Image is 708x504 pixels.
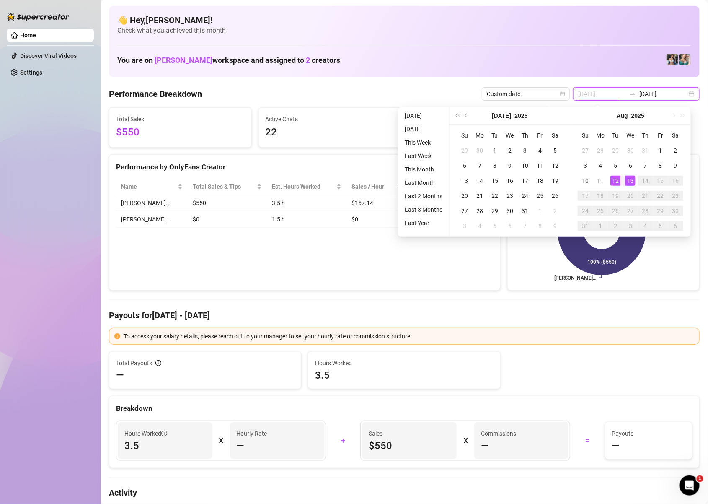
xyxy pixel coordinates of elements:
[580,145,590,156] div: 27
[532,158,548,173] td: 2025-07-11
[502,143,517,158] td: 2025-07-02
[505,191,515,201] div: 23
[641,221,651,231] div: 4
[653,218,668,234] td: 2025-09-05
[578,173,593,188] td: 2025-08-10
[612,429,685,438] span: Payouts
[578,143,593,158] td: 2025-07-27
[463,434,468,447] div: X
[121,182,176,191] span: Name
[578,218,593,234] td: 2025-08-31
[656,206,666,216] div: 29
[548,218,563,234] td: 2025-08-09
[610,206,620,216] div: 26
[631,107,644,124] button: Choose a year
[671,191,681,201] div: 23
[109,88,202,100] h4: Performance Breakdown
[550,206,560,216] div: 2
[315,369,493,382] span: 3.5
[502,128,517,143] th: We
[124,429,167,438] span: Hours Worked
[462,107,471,124] button: Previous month (PageUp)
[593,143,608,158] td: 2025-07-28
[117,14,691,26] h4: 👋 Hey, [PERSON_NAME] !
[595,161,605,171] div: 4
[487,188,502,203] td: 2025-07-22
[457,218,472,234] td: 2025-08-03
[490,145,500,156] div: 1
[653,188,668,203] td: 2025-08-22
[550,176,560,186] div: 19
[401,124,446,134] li: [DATE]
[517,128,532,143] th: Th
[550,221,560,231] div: 9
[20,52,77,59] a: Discover Viral Videos
[517,143,532,158] td: 2025-07-03
[535,145,545,156] div: 4
[532,128,548,143] th: Fr
[472,188,487,203] td: 2025-07-21
[481,439,489,452] span: —
[155,360,161,366] span: info-circle
[472,173,487,188] td: 2025-07-14
[641,206,651,216] div: 28
[580,161,590,171] div: 3
[193,182,255,191] span: Total Sales & Tips
[554,275,596,281] text: [PERSON_NAME]…
[460,191,470,201] div: 20
[671,221,681,231] div: 6
[116,211,188,228] td: [PERSON_NAME]…
[487,203,502,218] td: 2025-07-29
[617,107,628,124] button: Choose a month
[114,333,120,339] span: exclamation-circle
[487,88,565,100] span: Custom date
[517,158,532,173] td: 2025-07-10
[487,173,502,188] td: 2025-07-15
[653,158,668,173] td: 2025-08-08
[548,143,563,158] td: 2025-07-05
[487,143,502,158] td: 2025-07-01
[109,309,700,321] h4: Payouts for [DATE] - [DATE]
[117,26,691,35] span: Check what you achieved this month
[623,143,638,158] td: 2025-07-30
[161,431,167,436] span: info-circle
[535,206,545,216] div: 1
[472,128,487,143] th: Mo
[671,145,681,156] div: 2
[490,206,500,216] div: 29
[532,203,548,218] td: 2025-08-01
[520,191,530,201] div: 24
[629,91,636,97] span: to
[457,173,472,188] td: 2025-07-13
[346,211,407,228] td: $0
[623,158,638,173] td: 2025-08-06
[460,221,470,231] div: 3
[20,69,42,76] a: Settings
[548,173,563,188] td: 2025-07-19
[401,178,446,188] li: Last Month
[272,182,335,191] div: Est. Hours Worked
[472,203,487,218] td: 2025-07-28
[625,145,636,156] div: 30
[188,179,267,195] th: Total Sales & Tips
[490,176,500,186] div: 15
[219,434,223,447] div: X
[653,143,668,158] td: 2025-08-01
[346,195,407,211] td: $157.14
[680,475,700,496] iframe: Intercom live chat
[671,161,681,171] div: 9
[124,439,206,452] span: 3.5
[116,359,152,368] span: Total Payouts
[625,221,636,231] div: 3
[625,206,636,216] div: 27
[457,158,472,173] td: 2025-07-06
[612,439,620,452] span: —
[505,176,515,186] div: 16
[532,173,548,188] td: 2025-07-18
[638,203,653,218] td: 2025-08-28
[623,203,638,218] td: 2025-08-27
[457,143,472,158] td: 2025-06-29
[460,206,470,216] div: 27
[671,176,681,186] div: 16
[668,143,683,158] td: 2025-08-02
